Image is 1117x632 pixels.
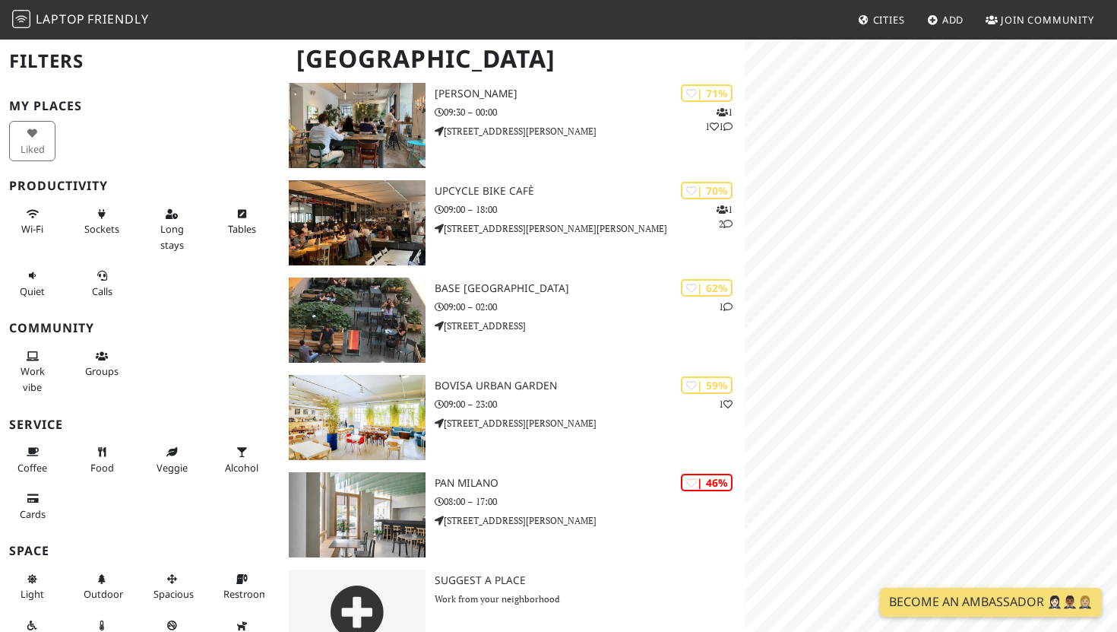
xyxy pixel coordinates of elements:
h3: Bovisa Urban Garden [435,380,745,392]
button: Outdoor [79,567,125,607]
p: [STREET_ADDRESS] [435,319,745,333]
span: Long stays [160,222,184,251]
span: Restroom [223,587,268,601]
a: Upcycle Bike Cafè | 70% 12 Upcycle Bike Cafè 09:00 – 18:00 [STREET_ADDRESS][PERSON_NAME][PERSON_N... [280,180,745,265]
h3: Productivity [9,179,271,193]
span: People working [21,364,45,393]
h3: Suggest a Place [435,574,745,587]
button: Cards [9,486,55,526]
button: Groups [79,344,125,384]
h3: Community [9,321,271,335]
p: 1 [719,300,733,314]
p: [STREET_ADDRESS][PERSON_NAME] [435,416,745,430]
span: Outdoor area [84,587,123,601]
button: Food [79,440,125,480]
a: Join Community [979,6,1100,33]
span: Veggie [157,461,188,475]
span: Add [942,13,964,27]
a: LaptopFriendly LaptopFriendly [12,7,149,33]
h3: Pan Milano [435,477,745,490]
img: Upcycle Bike Cafè [289,180,426,265]
a: Add [921,6,970,33]
a: Cities [852,6,911,33]
p: 08:00 – 17:00 [435,494,745,509]
a: Become an Ambassador 🤵🏻‍♀️🤵🏾‍♂️🤵🏼‍♀️ [880,588,1102,617]
span: Join Community [1001,13,1094,27]
span: Group tables [85,364,119,378]
span: Cities [873,13,905,27]
h3: Space [9,544,271,558]
p: [STREET_ADDRESS][PERSON_NAME] [435,124,745,138]
p: 09:00 – 02:00 [435,300,745,314]
button: Alcohol [219,440,265,480]
span: Video/audio calls [92,284,112,298]
span: Power sockets [84,222,119,236]
p: Work from your neighborhood [435,592,745,606]
button: Light [9,567,55,607]
button: Tables [219,202,265,242]
img: LaptopFriendly [12,10,30,28]
button: Long stays [149,202,195,257]
a: Pan Milano | 46% Pan Milano 08:00 – 17:00 [STREET_ADDRESS][PERSON_NAME] [280,472,745,557]
h3: BASE [GEOGRAPHIC_DATA] [435,282,745,295]
p: 1 [719,397,733,411]
button: Restroom [219,567,265,607]
button: Sockets [79,202,125,242]
span: Credit cards [20,507,46,521]
button: Calls [79,263,125,303]
span: Food [90,461,114,475]
span: Coffee [17,461,47,475]
div: | 70% [681,182,733,199]
span: Friendly [87,11,148,27]
div: | 46% [681,474,733,491]
span: Laptop [36,11,85,27]
a: oTTo | 71% 111 [PERSON_NAME] 09:30 – 00:00 [STREET_ADDRESS][PERSON_NAME] [280,83,745,168]
div: | 59% [681,376,733,394]
img: BASE Milano [289,278,426,363]
img: Bovisa Urban Garden [289,375,426,460]
span: Spacious [153,587,194,601]
span: Quiet [20,284,45,298]
h3: Upcycle Bike Cafè [435,185,745,198]
button: Quiet [9,263,55,303]
span: Alcohol [225,461,258,475]
h3: My Places [9,99,271,113]
h1: [GEOGRAPHIC_DATA] [284,38,742,80]
p: 09:00 – 18:00 [435,202,745,217]
span: Stable Wi-Fi [21,222,43,236]
p: [STREET_ADDRESS][PERSON_NAME] [435,513,745,528]
a: BASE Milano | 62% 1 BASE [GEOGRAPHIC_DATA] 09:00 – 02:00 [STREET_ADDRESS] [280,278,745,363]
p: 09:30 – 00:00 [435,105,745,119]
img: oTTo [289,83,426,168]
span: Natural light [21,587,44,601]
div: | 62% [681,279,733,297]
button: Veggie [149,440,195,480]
span: Work-friendly tables [228,222,256,236]
img: Pan Milano [289,472,426,557]
p: 1 1 1 [705,105,733,134]
h3: Service [9,418,271,432]
p: [STREET_ADDRESS][PERSON_NAME][PERSON_NAME] [435,221,745,236]
p: 1 2 [717,202,733,231]
button: Wi-Fi [9,202,55,242]
p: 09:00 – 23:00 [435,397,745,411]
h2: Filters [9,38,271,84]
a: Bovisa Urban Garden | 59% 1 Bovisa Urban Garden 09:00 – 23:00 [STREET_ADDRESS][PERSON_NAME] [280,375,745,460]
button: Spacious [149,567,195,607]
button: Coffee [9,440,55,480]
button: Work vibe [9,344,55,399]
